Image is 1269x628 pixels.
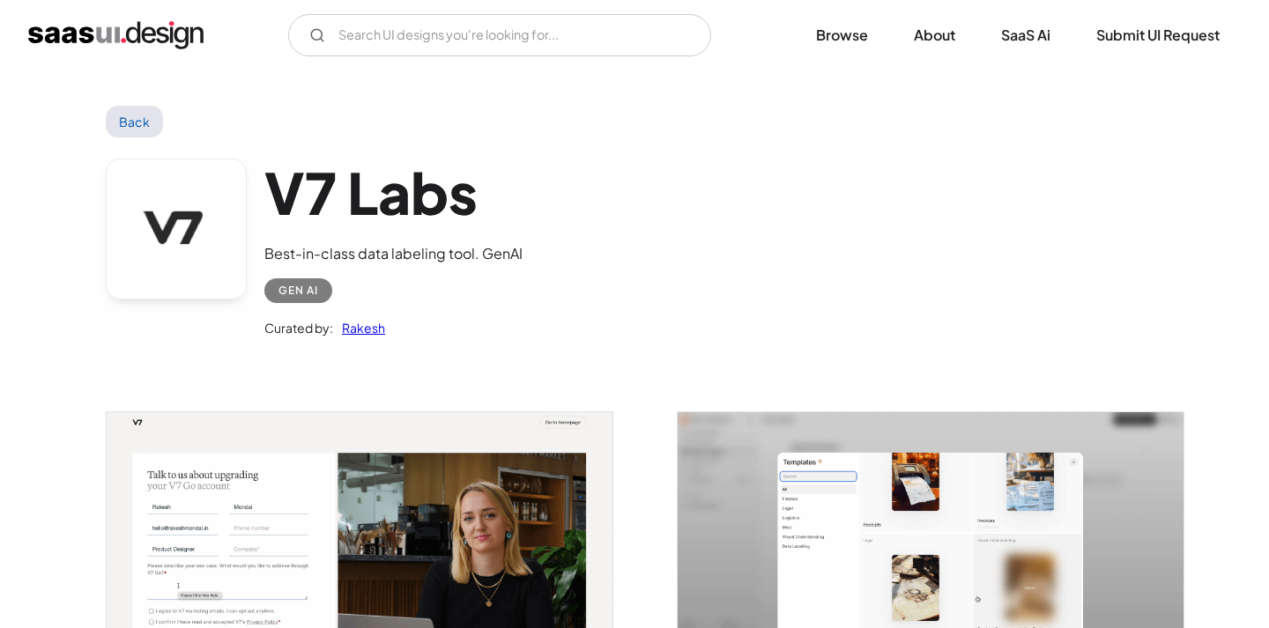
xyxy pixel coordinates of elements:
[264,243,523,264] div: Best-in-class data labeling tool. GenAI
[278,280,318,301] div: Gen AI
[1075,16,1241,55] a: Submit UI Request
[106,106,163,137] a: Back
[288,14,711,56] input: Search UI designs you're looking for...
[288,14,711,56] form: Email Form
[264,317,333,338] div: Curated by:
[333,317,385,338] a: Rakesh
[893,16,976,55] a: About
[980,16,1072,55] a: SaaS Ai
[28,21,204,49] a: home
[264,159,523,226] h1: V7 Labs
[795,16,889,55] a: Browse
